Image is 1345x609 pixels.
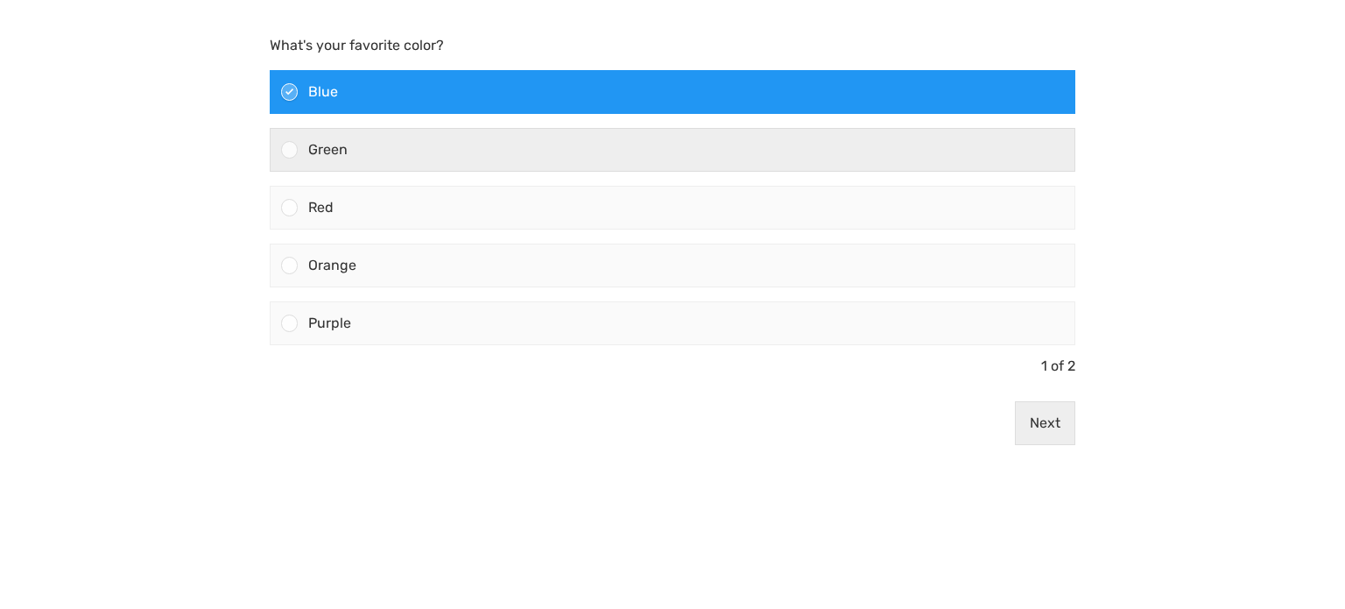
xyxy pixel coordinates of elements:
p: What's your favorite color? [270,35,1075,56]
span: Orange [308,257,356,273]
span: Purple [308,315,351,331]
span: Blue [308,83,338,100]
button: Next [1015,401,1075,445]
div: 1 of 2 [270,359,1075,373]
span: Green [308,141,348,158]
span: Red [308,199,334,216]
